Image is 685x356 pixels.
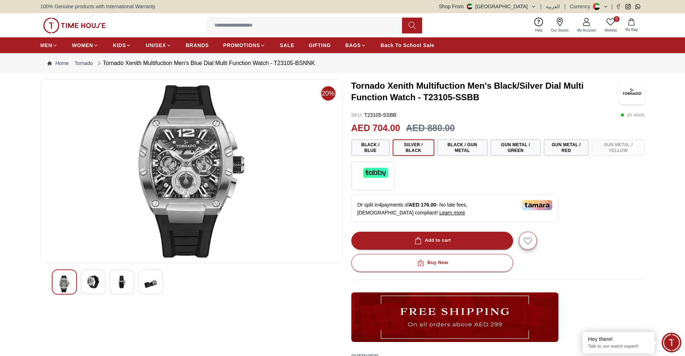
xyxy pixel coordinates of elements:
[620,79,645,104] img: Tornado Xenith Multifuction Men's Black/Silver Dial Multi Function Watch - T23105-SSBB
[87,276,100,288] img: Tornado Xenith Multifuction Men's Blue Dial Multi Function Watch - T23105-BSNNK
[96,59,315,68] div: Tornado Xenith Multifuction Men's Blue Dial Multi Function Watch - T23105-BSNNK
[662,333,681,352] div: Chat Widget
[588,343,649,350] p: Talk to our watch expert!
[144,276,157,292] img: Tornado Xenith Multifuction Men's Blue Dial Multi Function Watch - T23105-BSNNK
[46,85,337,258] img: Tornado Xenith Multifuction Men's Blue Dial Multi Function Watch - T23105-BSNNK
[532,28,545,33] span: Help
[309,42,331,49] span: GIFTING
[547,16,573,34] a: Our Stores
[351,80,620,103] h3: Tornado Xenith Multifuction Men's Black/Silver Dial Multi Function Watch - T23105-SSBB
[345,42,361,49] span: BAGS
[621,111,645,119] p: ( In stock )
[351,111,397,119] p: T23105-SSBB
[439,210,465,216] span: Learn more
[43,18,106,33] img: ...
[625,4,631,9] a: Instagram
[611,3,613,10] span: |
[531,16,547,34] a: Help
[393,139,434,156] button: Silver / Black
[622,27,640,32] span: My Bag
[614,16,620,22] span: 0
[588,336,649,343] div: Hey there!
[40,53,645,73] nav: Breadcrumb
[564,3,566,10] span: |
[351,292,558,342] img: ...
[416,259,448,267] div: Buy Now
[544,139,589,156] button: Gun Metal / Red
[600,16,621,34] a: 0Wishlist
[540,3,542,10] span: |
[146,39,171,52] a: UNISEX
[635,4,640,9] a: Whatsapp
[406,121,455,135] h3: AED 880.00
[351,195,558,223] div: Or split in 4 payments of - No late fees, [DEMOGRAPHIC_DATA] compliant!
[413,236,451,245] div: Add to cart
[602,28,620,33] span: Wishlist
[280,42,294,49] span: SALE
[351,112,363,118] span: SKU :
[40,3,155,10] span: 100% Genuine products with International Warranty
[40,42,52,49] span: MEN
[309,39,331,52] a: GIFTING
[409,202,436,208] span: AED 176.00
[351,139,390,156] button: Black / Blue
[574,28,599,33] span: My Account
[548,28,571,33] span: Our Stores
[380,39,434,52] a: Back To School Sale
[40,39,58,52] a: MEN
[546,3,560,10] button: العربية
[47,60,69,67] a: Home
[115,276,128,288] img: Tornado Xenith Multifuction Men's Blue Dial Multi Function Watch - T23105-BSNNK
[72,42,93,49] span: WOMEN
[351,254,513,272] button: Buy Now
[351,232,513,250] button: Add to cart
[186,39,209,52] a: BRANDS
[58,276,71,292] img: Tornado Xenith Multifuction Men's Blue Dial Multi Function Watch - T23105-BSNNK
[616,4,621,9] a: Facebook
[467,4,472,9] img: United Arab Emirates
[490,139,541,156] button: Gun Metal / Green
[280,39,294,52] a: SALE
[621,17,642,34] button: My Bag
[146,42,166,49] span: UNISEX
[72,39,99,52] a: WOMEN
[439,3,536,10] button: Shop From[GEOGRAPHIC_DATA]
[522,200,552,210] img: Tamara
[186,42,209,49] span: BRANDS
[223,39,266,52] a: PROMOTIONS
[113,42,126,49] span: KIDS
[74,60,93,67] a: Tornado
[351,121,400,135] h2: AED 704.00
[223,42,260,49] span: PROMOTIONS
[321,86,335,101] span: 20%
[570,3,593,10] div: Currency
[113,39,131,52] a: KIDS
[380,42,434,49] span: Back To School Sale
[345,39,366,52] a: BAGS
[437,139,488,156] button: Black / Gun Metal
